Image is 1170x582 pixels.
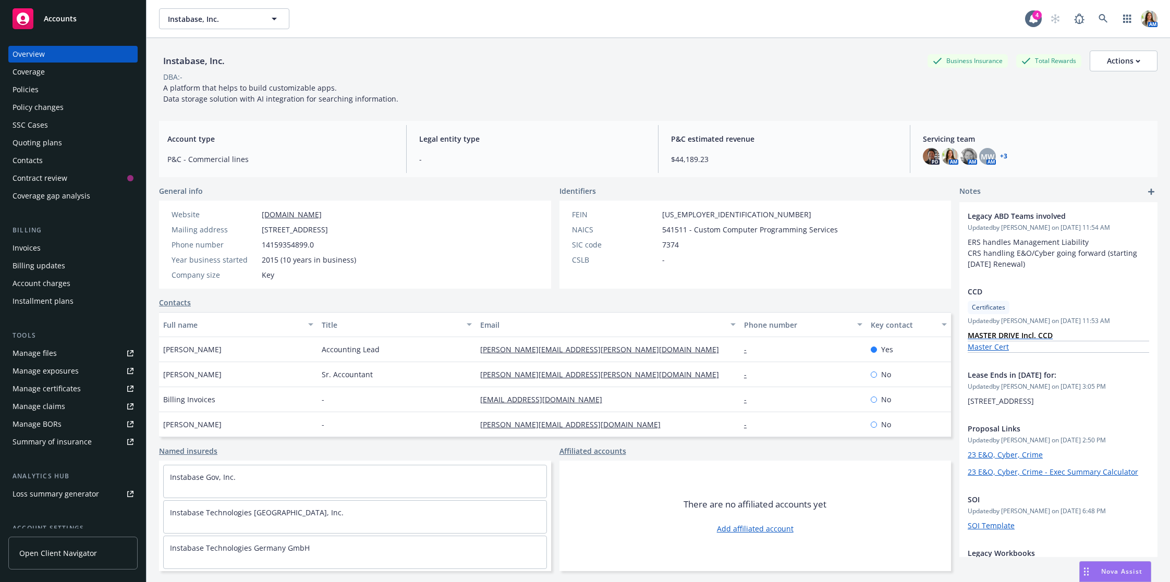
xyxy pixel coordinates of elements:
[1069,8,1090,29] a: Report a Bug
[13,434,92,450] div: Summary of insurance
[959,185,981,198] span: Notes
[744,419,755,429] a: -
[8,152,138,169] a: Contacts
[867,312,951,337] button: Key contact
[8,363,138,379] a: Manage exposures
[968,342,1009,352] a: Master Cert
[959,361,1157,415] div: Lease Ends in [DATE] for:Updatedby [PERSON_NAME] on [DATE] 3:05 PM[STREET_ADDRESS]
[8,64,138,80] a: Coverage
[662,209,811,220] span: [US_EMPLOYER_IDENTIFICATION_NUMBER]
[959,278,1157,361] div: CCDCertificatesUpdatedby [PERSON_NAME] on [DATE] 11:53 AMMASTER DRIVE Incl. CCDMaster Cert
[717,523,794,534] a: Add affiliated account
[419,133,645,144] span: Legal entity type
[744,319,851,330] div: Phone number
[13,117,48,133] div: SSC Cases
[163,344,222,355] span: [PERSON_NAME]
[1090,51,1157,71] button: Actions
[8,275,138,292] a: Account charges
[972,303,1005,312] span: Certificates
[170,472,236,482] a: Instabase Gov, Inc.
[8,81,138,98] a: Policies
[8,117,138,133] a: SSC Cases
[1080,562,1093,581] div: Drag to move
[1117,8,1138,29] a: Switch app
[871,319,935,330] div: Key contact
[262,239,314,250] span: 14159354899.0
[1045,8,1066,29] a: Start snowing
[13,293,74,309] div: Installment plans
[968,423,1122,434] span: Proposal Links
[968,494,1122,505] span: SOI
[159,185,203,196] span: General info
[8,416,138,432] a: Manage BORs
[744,394,755,404] a: -
[172,239,258,250] div: Phone number
[163,369,222,380] span: [PERSON_NAME]
[923,148,940,165] img: photo
[662,254,665,265] span: -
[968,223,1149,232] span: Updated by [PERSON_NAME] on [DATE] 11:54 AM
[968,316,1149,326] span: Updated by [PERSON_NAME] on [DATE] 11:53 AM
[262,269,274,280] span: Key
[559,185,596,196] span: Identifiers
[968,286,1122,297] span: CCD
[13,188,90,204] div: Coverage gap analysis
[968,382,1149,391] span: Updated by [PERSON_NAME] on [DATE] 3:05 PM
[959,202,1157,278] div: Legacy ABD Teams involvedUpdatedby [PERSON_NAME] on [DATE] 11:54 AMERS handles Management Liabili...
[13,64,45,80] div: Coverage
[13,486,99,502] div: Loss summary generator
[1101,567,1142,576] span: Nova Assist
[744,344,755,354] a: -
[8,471,138,481] div: Analytics hub
[159,312,318,337] button: Full name
[968,436,1149,445] span: Updated by [PERSON_NAME] on [DATE] 2:50 PM
[684,498,826,511] span: There are no affiliated accounts yet
[572,209,658,220] div: FEIN
[13,257,65,274] div: Billing updates
[262,254,356,265] span: 2015 (10 years in business)
[167,154,394,165] span: P&C - Commercial lines
[960,148,977,165] img: photo
[1000,153,1007,159] a: +3
[159,445,217,456] a: Named insureds
[1145,185,1157,198] a: add
[159,297,191,308] a: Contacts
[13,240,41,256] div: Invoices
[968,467,1138,477] a: 23 E&O, Cyber, Crime - Exec Summary Calculator
[476,312,740,337] button: Email
[671,154,897,165] span: $44,189.23
[13,152,43,169] div: Contacts
[968,506,1149,516] span: Updated by [PERSON_NAME] on [DATE] 6:48 PM
[8,99,138,116] a: Policy changes
[19,548,97,559] span: Open Client Navigator
[968,330,1053,340] a: MASTER DRIVE Incl. CCD
[13,99,64,116] div: Policy changes
[322,344,380,355] span: Accounting Lead
[559,445,626,456] a: Affiliated accounts
[322,319,460,330] div: Title
[13,46,45,63] div: Overview
[8,293,138,309] a: Installment plans
[740,312,867,337] button: Phone number
[671,133,897,144] span: P&C estimated revenue
[968,548,1122,559] span: Legacy Workbooks
[968,210,1122,221] span: Legacy ABD Teams involved
[419,154,645,165] span: -
[1141,10,1157,27] img: photo
[8,434,138,450] a: Summary of insurance
[44,15,77,23] span: Accounts
[968,369,1122,380] span: Lease Ends in [DATE] for:
[262,209,322,219] a: [DOMAIN_NAME]
[168,14,258,24] span: Instabase, Inc.
[923,133,1149,144] span: Servicing team
[1079,561,1151,582] button: Nova Assist
[8,380,138,397] a: Manage certificates
[322,394,324,405] span: -
[322,369,373,380] span: Sr. Accountant
[928,54,1008,67] div: Business Insurance
[163,319,302,330] div: Full name
[13,134,62,151] div: Quoting plans
[881,419,891,430] span: No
